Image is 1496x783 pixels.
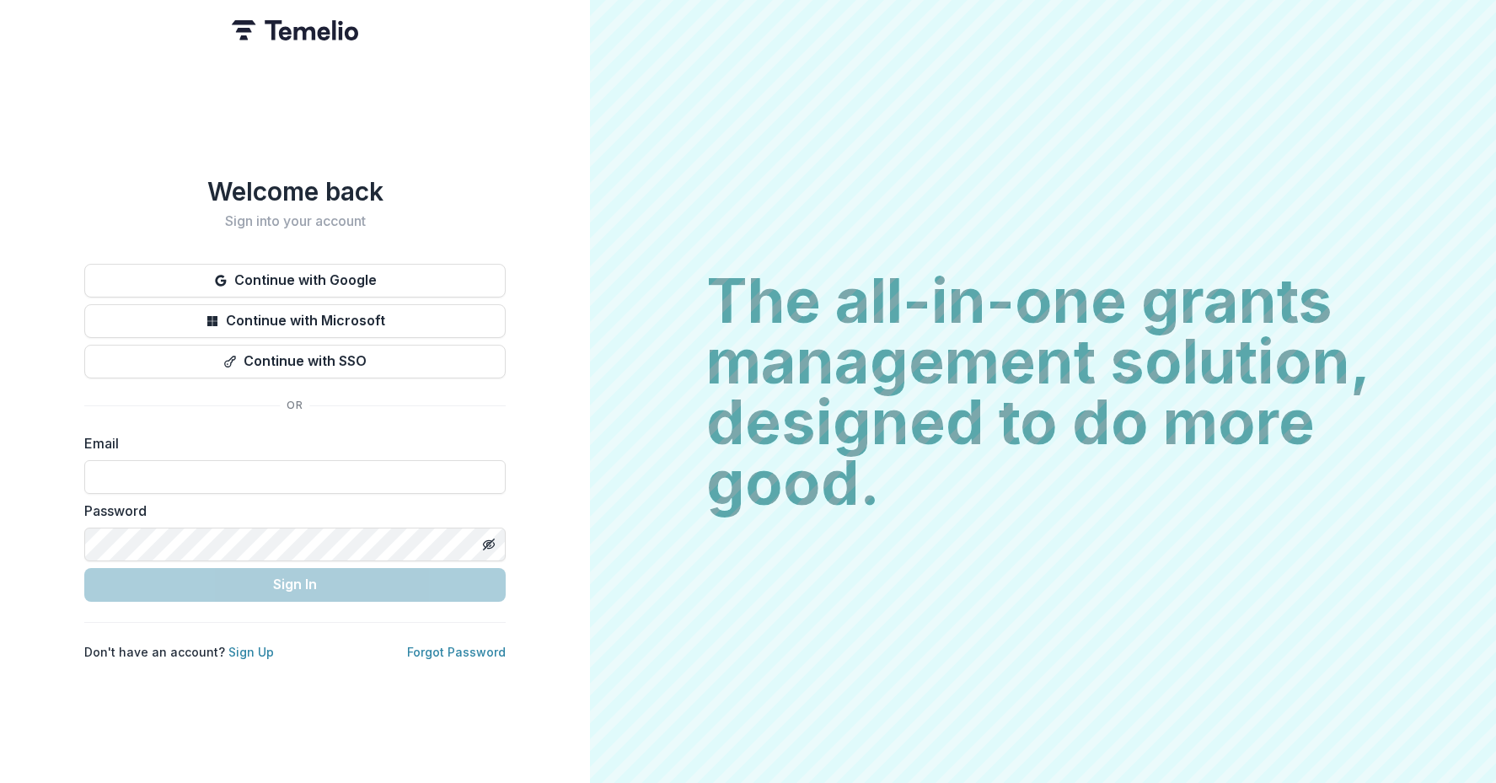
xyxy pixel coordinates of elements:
[407,645,506,659] a: Forgot Password
[84,568,506,602] button: Sign In
[84,433,496,453] label: Email
[232,20,358,40] img: Temelio
[475,531,502,558] button: Toggle password visibility
[84,304,506,338] button: Continue with Microsoft
[84,345,506,378] button: Continue with SSO
[84,643,274,661] p: Don't have an account?
[228,645,274,659] a: Sign Up
[84,176,506,206] h1: Welcome back
[84,213,506,229] h2: Sign into your account
[84,501,496,521] label: Password
[84,264,506,298] button: Continue with Google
